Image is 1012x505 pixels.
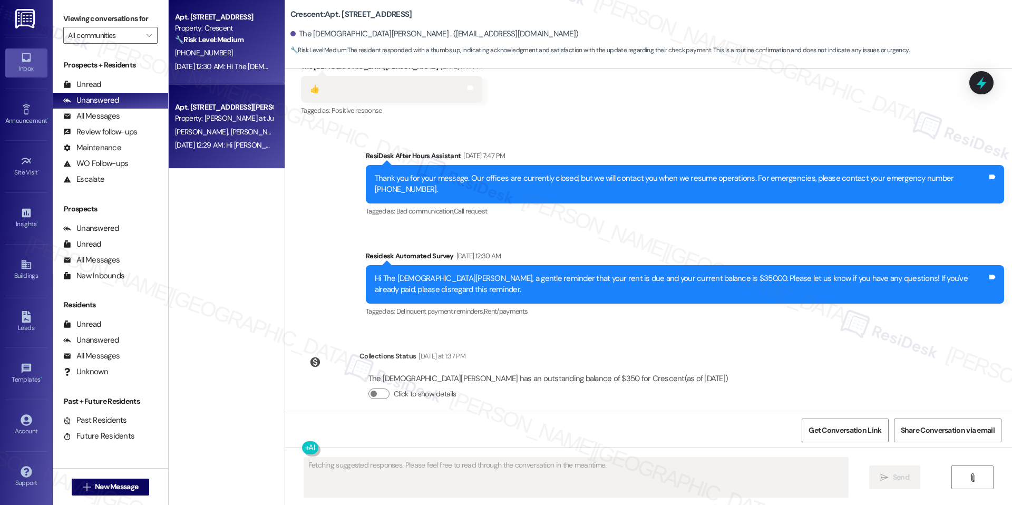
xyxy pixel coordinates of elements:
[5,204,47,232] a: Insights •
[5,360,47,388] a: Templates •
[63,111,120,122] div: All Messages
[880,473,888,482] i: 
[366,203,1004,219] div: Tagged as:
[394,389,456,400] label: Click to show details
[63,335,119,346] div: Unanswered
[41,374,42,382] span: •
[416,351,465,362] div: [DATE] at 1:37 PM
[63,239,101,250] div: Unread
[454,250,501,261] div: [DATE] 12:30 AM
[396,207,454,216] span: Bad communication ,
[230,127,283,137] span: [PERSON_NAME]
[301,103,482,118] div: Tagged as:
[63,223,119,234] div: Unanswered
[53,203,168,215] div: Prospects
[63,79,101,90] div: Unread
[175,102,273,113] div: Apt. [STREET_ADDRESS][PERSON_NAME] at June Road 2
[68,27,141,44] input: All communities
[869,465,920,489] button: Send
[290,9,412,20] b: Crescent: Apt. [STREET_ADDRESS]
[95,481,138,492] span: New Message
[304,458,848,497] textarea: Fetching suggested responses. Please feel free to read through the conversation in the meantime.
[175,113,273,124] div: Property: [PERSON_NAME] at June Road
[63,415,127,426] div: Past Residents
[901,425,995,436] span: Share Conversation via email
[969,473,977,482] i: 
[63,158,128,169] div: WO Follow-ups
[63,255,120,266] div: All Messages
[63,174,104,185] div: Escalate
[5,152,47,181] a: Site Visit •
[5,308,47,336] a: Leads
[375,173,987,196] div: Thank you for your message. Our offices are currently closed, but we will contact you when we res...
[63,142,121,153] div: Maintenance
[47,115,48,123] span: •
[290,28,578,40] div: The [DEMOGRAPHIC_DATA][PERSON_NAME] . ([EMAIL_ADDRESS][DOMAIN_NAME])
[63,127,137,138] div: Review follow-ups
[332,106,382,115] span: Positive response
[63,431,134,442] div: Future Residents
[175,12,273,23] div: Apt. [STREET_ADDRESS]
[375,273,987,296] div: Hi The [DEMOGRAPHIC_DATA][PERSON_NAME], a gentle reminder that your rent is due and your current ...
[359,351,416,362] div: Collections Status
[290,45,909,56] span: : The resident responded with a thumbs up, indicating acknowledgment and satisfaction with the up...
[15,9,37,28] img: ResiDesk Logo
[366,150,1004,165] div: ResiDesk After Hours Assistant
[894,419,1001,442] button: Share Conversation via email
[63,95,119,106] div: Unanswered
[63,366,108,377] div: Unknown
[310,84,319,95] div: 👍
[175,127,231,137] span: [PERSON_NAME]
[175,23,273,34] div: Property: Crescent
[484,307,528,316] span: Rent/payments
[53,299,168,310] div: Residents
[454,207,487,216] span: Call request
[175,48,232,57] span: [PHONE_NUMBER]
[5,411,47,440] a: Account
[366,250,1004,265] div: Residesk Automated Survey
[802,419,888,442] button: Get Conversation Link
[809,425,881,436] span: Get Conversation Link
[63,351,120,362] div: All Messages
[38,167,40,174] span: •
[63,11,158,27] label: Viewing conversations for
[175,62,910,71] div: [DATE] 12:30 AM: Hi The [DEMOGRAPHIC_DATA][PERSON_NAME], a gentle reminder that your rent is due ...
[396,307,484,316] span: Delinquent payment reminders ,
[53,60,168,71] div: Prospects + Residents
[53,396,168,407] div: Past + Future Residents
[366,304,1004,319] div: Tagged as:
[175,35,244,44] strong: 🔧 Risk Level: Medium
[36,219,38,226] span: •
[146,31,152,40] i: 
[83,483,91,491] i: 
[5,256,47,284] a: Buildings
[461,150,505,161] div: [DATE] 7:47 PM
[301,61,482,76] div: The [DEMOGRAPHIC_DATA][PERSON_NAME]
[5,463,47,491] a: Support
[290,46,346,54] strong: 🔧 Risk Level: Medium
[72,479,150,496] button: New Message
[175,140,894,150] div: [DATE] 12:29 AM: Hi [PERSON_NAME] and [PERSON_NAME], a gentle reminder that your rent is due and ...
[893,472,909,483] span: Send
[368,373,728,384] div: The [DEMOGRAPHIC_DATA][PERSON_NAME] has an outstanding balance of $350 for Crescent (as of [DATE])
[5,48,47,77] a: Inbox
[63,319,101,330] div: Unread
[63,270,124,281] div: New Inbounds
